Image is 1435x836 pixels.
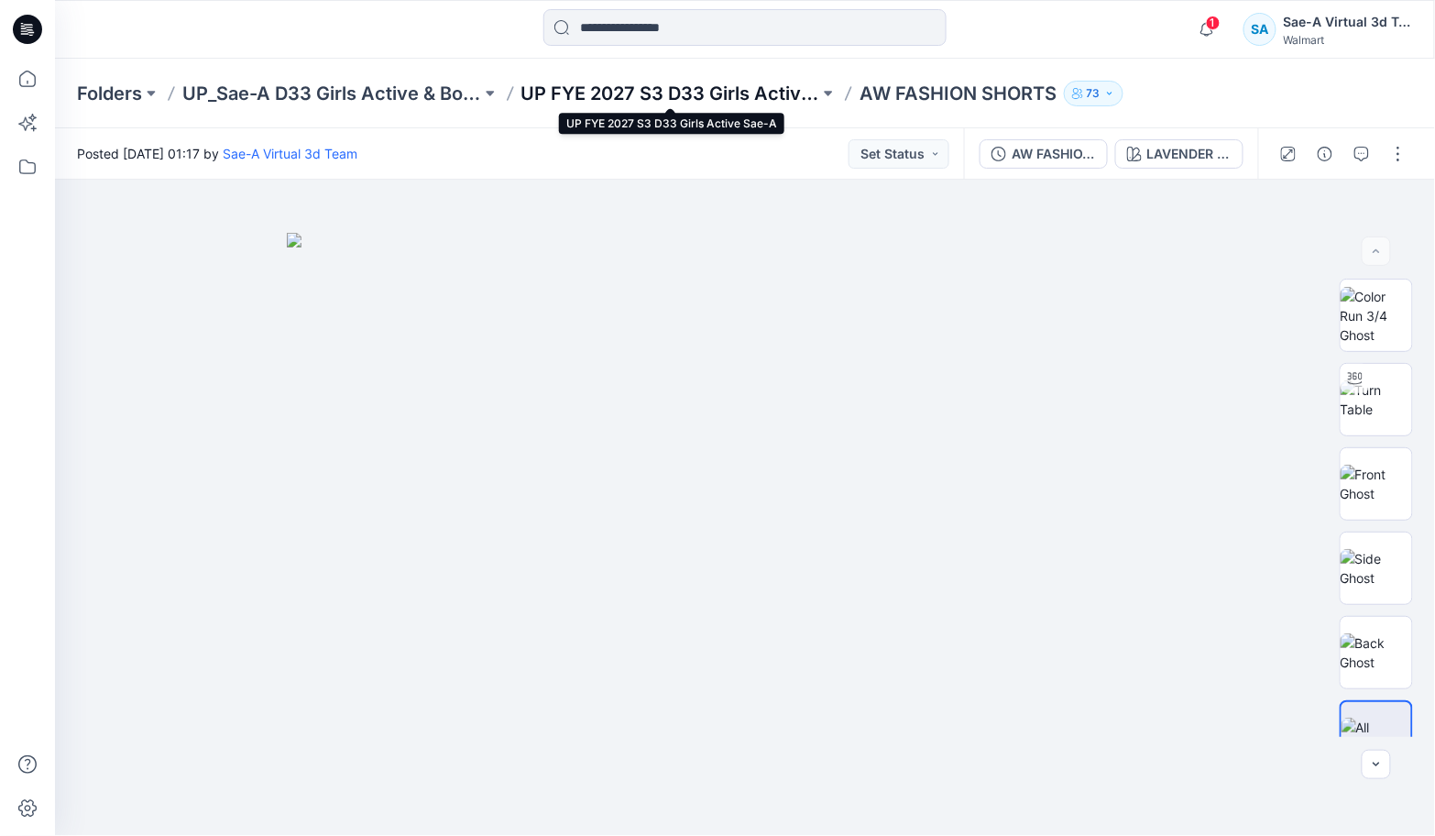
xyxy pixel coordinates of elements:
[1206,16,1221,30] span: 1
[1342,718,1411,756] img: All colorways
[1310,139,1340,169] button: Details
[1243,13,1276,46] div: SA
[77,144,357,163] span: Posted [DATE] 01:17 by
[182,81,481,106] a: UP_Sae-A D33 Girls Active & Bottoms
[1341,549,1412,588] img: Side Ghost
[223,146,357,161] a: Sae-A Virtual 3d Team
[287,233,1203,836] img: eyJhbGciOiJIUzI1NiIsImtpZCI6IjAiLCJzbHQiOiJzZXMiLCJ0eXAiOiJKV1QifQ.eyJkYXRhIjp7InR5cGUiOiJzdG9yYW...
[1284,11,1412,33] div: Sae-A Virtual 3d Team
[1064,81,1123,106] button: 73
[1012,144,1096,164] div: AW FASHION SHORTS_FULL COLORWAYS
[1341,380,1412,419] img: Turn Table
[860,81,1057,106] p: AW FASHION SHORTS
[1087,83,1101,104] p: 73
[1341,465,1412,503] img: Front Ghost
[1147,144,1232,164] div: LAVENDER HORIZON
[1115,139,1243,169] button: LAVENDER HORIZON
[1341,633,1412,672] img: Back Ghost
[77,81,142,106] a: Folders
[980,139,1108,169] button: AW FASHION SHORTS_FULL COLORWAYS
[1284,33,1412,47] div: Walmart
[1341,287,1412,345] img: Color Run 3/4 Ghost
[521,81,820,106] a: UP FYE 2027 S3 D33 Girls Active Sae-A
